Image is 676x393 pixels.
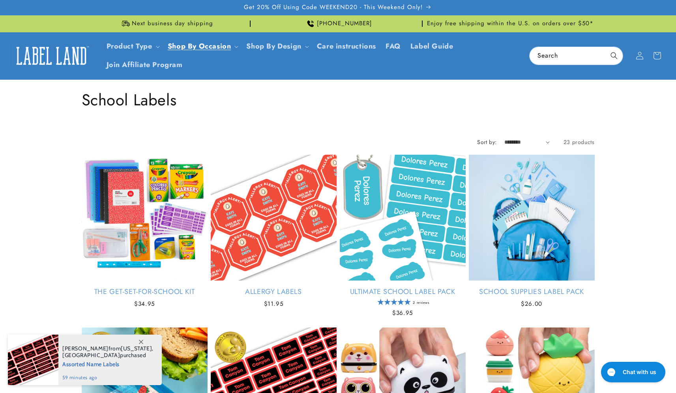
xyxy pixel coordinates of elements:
[340,287,466,296] a: Ultimate School Label Pack
[426,15,595,32] div: Announcement
[168,42,231,51] span: Shop By Occasion
[410,42,453,51] span: Label Guide
[242,37,312,56] summary: Shop By Design
[244,4,423,11] span: Get 20% Off Using Code WEEKEND20 - This Weekend Only!
[107,60,183,69] span: Join Affiliate Program
[469,287,595,296] a: School Supplies Label Pack
[163,37,242,56] summary: Shop By Occasion
[62,345,154,359] span: from , purchased
[9,41,94,71] a: Label Land
[107,41,152,51] a: Product Type
[386,42,401,51] span: FAQ
[564,138,595,146] span: 23 products
[62,359,154,369] span: Assorted Name Labels
[406,37,458,56] a: Label Guide
[102,37,163,56] summary: Product Type
[597,359,668,385] iframe: Gorgias live chat messenger
[82,15,251,32] div: Announcement
[317,42,376,51] span: Care instructions
[12,43,91,68] img: Label Land
[62,374,154,381] span: 59 minutes ago
[121,345,152,352] span: [US_STATE]
[246,41,301,51] a: Shop By Design
[62,352,120,359] span: [GEOGRAPHIC_DATA]
[427,20,594,28] span: Enjoy free shipping within the U.S. on orders over $50*
[605,47,623,64] button: Search
[381,37,406,56] a: FAQ
[477,138,496,146] label: Sort by:
[82,287,208,296] a: The Get-Set-for-School Kit
[82,90,595,110] h1: School Labels
[317,20,372,28] span: [PHONE_NUMBER]
[132,20,213,28] span: Next business day shipping
[254,15,423,32] div: Announcement
[62,345,109,352] span: [PERSON_NAME]
[211,287,337,296] a: Allergy Labels
[312,37,381,56] a: Care instructions
[102,56,187,74] a: Join Affiliate Program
